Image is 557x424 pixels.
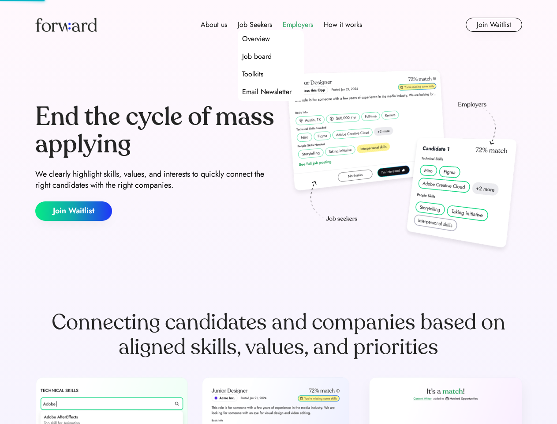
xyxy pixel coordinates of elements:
[242,34,270,44] div: Overview
[324,19,362,30] div: How it works
[238,19,272,30] div: Job Seekers
[283,19,313,30] div: Employers
[35,201,112,221] button: Join Waitlist
[35,103,275,158] div: End the cycle of mass applying
[282,67,522,257] img: hero-image.png
[35,18,97,32] img: Forward logo
[466,18,522,32] button: Join Waitlist
[201,19,227,30] div: About us
[242,51,272,62] div: Job board
[35,169,275,191] div: We clearly highlight skills, values, and interests to quickly connect the right candidates with t...
[242,87,292,97] div: Email Newsletter
[242,69,263,79] div: Toolkits
[35,310,522,360] div: Connecting candidates and companies based on aligned skills, values, and priorities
